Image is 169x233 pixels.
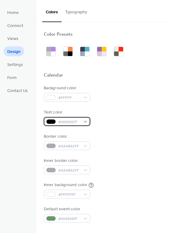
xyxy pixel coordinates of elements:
span: Design [7,49,21,55]
a: Home [4,7,22,17]
span: #AAABACFF [58,143,81,149]
span: #669966FF [58,216,81,222]
span: Home [7,10,19,16]
a: Connect [4,20,27,30]
div: Default event color [44,206,89,212]
span: #000000FF [58,119,81,125]
a: Form [4,72,20,82]
span: #FFFFFFFF [58,192,81,198]
a: Contact Us [4,85,31,95]
a: Design [4,46,24,56]
span: #AAABACFF [58,167,81,174]
span: Contact Us [7,88,28,94]
a: Settings [4,59,27,69]
div: Text color [44,109,89,116]
span: #FFFFFF [58,95,81,101]
div: Calendar [44,72,63,79]
div: Inner border color [44,158,89,164]
span: Settings [7,62,23,68]
a: Views [4,33,22,43]
div: Background color [44,85,89,91]
div: Border color [44,133,89,140]
span: Form [7,75,17,81]
span: Connect [7,23,23,29]
span: Views [7,36,18,42]
div: Color Presets [44,31,73,38]
div: Inner background color [44,182,87,188]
